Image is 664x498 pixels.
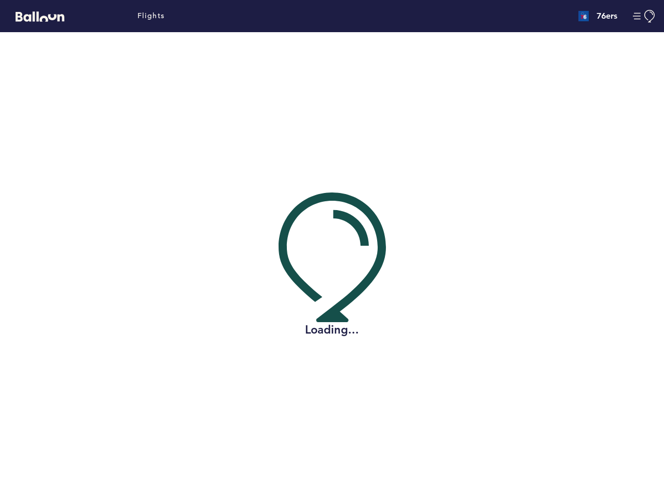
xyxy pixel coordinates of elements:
svg: Balloon [16,11,64,22]
button: Manage Account [633,10,656,23]
a: Balloon [8,10,64,21]
a: Flights [137,10,165,22]
h4: 76ers [597,10,617,22]
h2: Loading... [279,322,386,338]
